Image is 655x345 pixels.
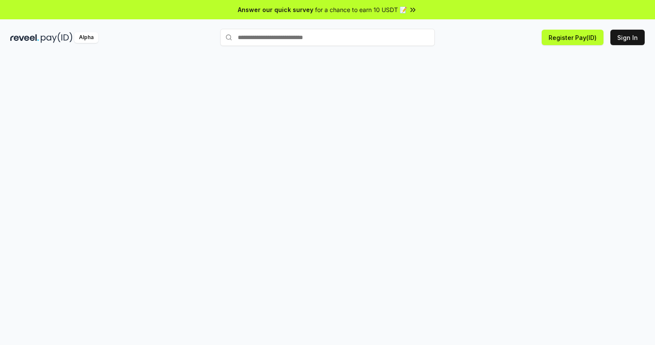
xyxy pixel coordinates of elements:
[610,30,645,45] button: Sign In
[74,32,98,43] div: Alpha
[315,5,407,14] span: for a chance to earn 10 USDT 📝
[238,5,313,14] span: Answer our quick survey
[10,32,39,43] img: reveel_dark
[41,32,73,43] img: pay_id
[542,30,603,45] button: Register Pay(ID)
